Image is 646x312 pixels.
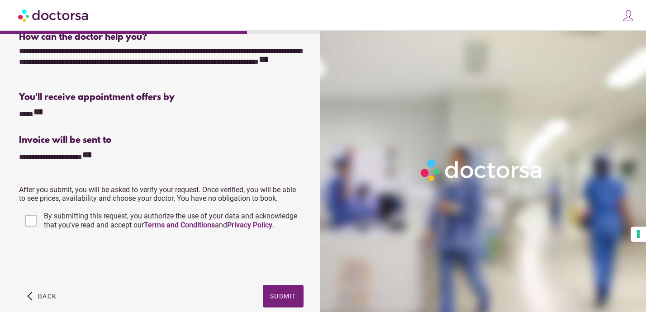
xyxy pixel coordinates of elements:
[631,227,646,242] button: Your consent preferences for tracking technologies
[24,285,60,307] button: arrow_back_ios Back
[19,241,157,276] iframe: reCAPTCHA
[19,135,303,146] div: Invoice will be sent to
[18,5,90,25] img: Doctorsa.com
[19,92,303,103] div: You'll receive appointment offers by
[44,212,297,229] span: By submitting this request, you authorize the use of your data and acknowledge that you've read a...
[38,293,57,300] span: Back
[263,285,304,307] button: Submit
[417,156,546,184] img: Logo-Doctorsa-trans-White-partial-flat.png
[19,185,303,203] p: After you submit, you will be asked to verify your request. Once verified, you will be able to se...
[270,293,296,300] span: Submit
[227,221,272,229] a: Privacy Policy
[622,9,635,22] img: icons8-customer-100.png
[19,32,303,43] div: How can the doctor help you?
[144,221,215,229] a: Terms and Conditions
